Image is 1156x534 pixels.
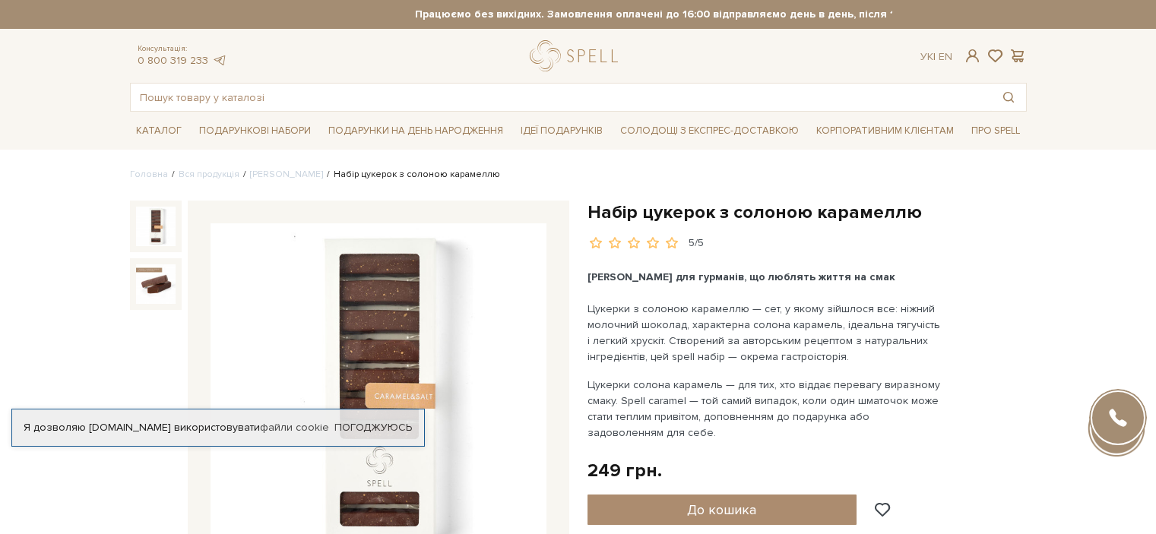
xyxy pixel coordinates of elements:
a: Головна [130,169,168,180]
div: Ук [920,50,952,64]
span: [PERSON_NAME] для гурманів, що люблять життя на смак [588,270,895,283]
span: Цукерки з солоною карамеллю — сет, у якому зійшлося все: ніжний молочний шоколад, характерна соло... [588,302,943,363]
button: До кошика [588,495,857,525]
span: Подарунки на День народження [322,119,509,143]
a: En [939,50,952,63]
a: 0 800 319 233 [138,54,208,67]
li: Набір цукерок з солоною карамеллю [323,168,500,182]
a: Солодощі з експрес-доставкою [614,118,805,144]
a: Погоджуюсь [334,421,412,434]
a: Вся продукція [179,169,239,180]
a: telegram [212,54,227,67]
h1: Набір цукерок з солоною карамеллю [588,201,1027,224]
img: Набір цукерок з солоною карамеллю [136,207,176,246]
a: logo [530,40,625,71]
span: До кошика [687,501,756,518]
span: Консультація: [138,44,227,54]
a: файли cookie [260,421,329,434]
span: Ідеї подарунків [515,119,609,143]
div: 249 грн. [588,459,662,482]
span: Цукерки солона карамель — для тих, хто віддає перевагу виразному смаку. Spell caramel — той самий... [588,378,943,439]
input: Пошук товару у каталозі [131,84,991,111]
div: 5/5 [689,236,704,251]
span: | [933,50,936,63]
span: Про Spell [965,119,1026,143]
img: Набір цукерок з солоною карамеллю [136,264,176,304]
span: Каталог [130,119,188,143]
a: Корпоративним клієнтам [810,118,960,144]
span: Подарункові набори [193,119,317,143]
div: Я дозволяю [DOMAIN_NAME] використовувати [12,421,424,434]
button: Пошук товару у каталозі [991,84,1026,111]
a: [PERSON_NAME] [250,169,323,180]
